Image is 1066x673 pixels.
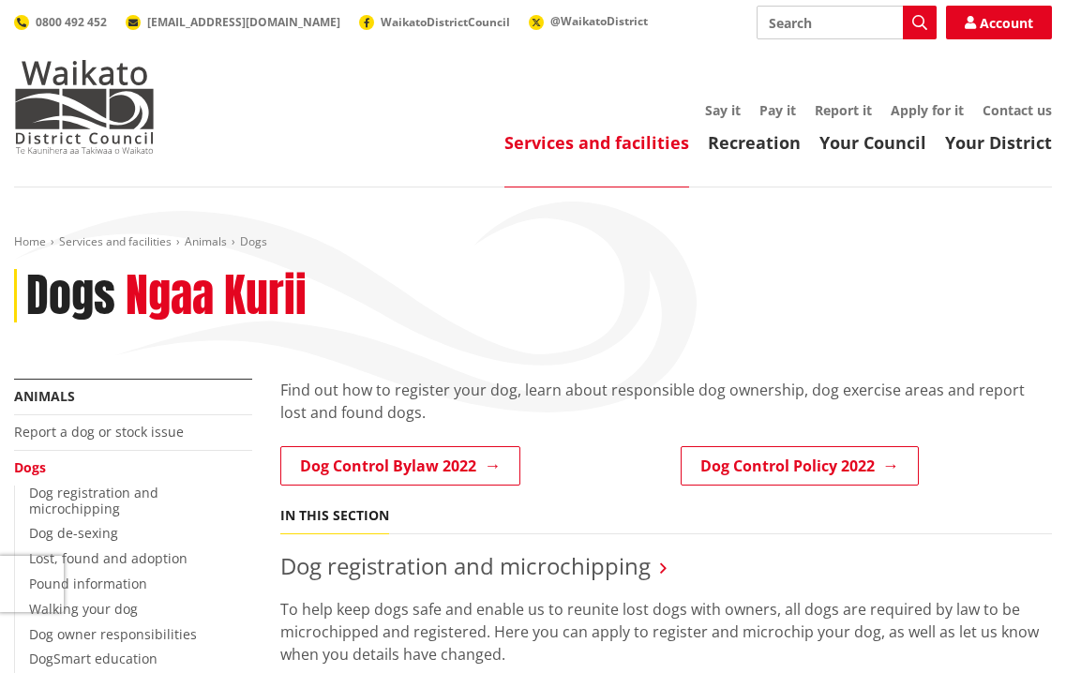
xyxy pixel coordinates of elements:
[59,233,172,249] a: Services and facilities
[29,524,118,542] a: Dog de-sexing
[29,600,138,618] a: Walking your dog
[280,550,651,581] a: Dog registration and microchipping
[240,233,267,249] span: Dogs
[757,6,937,39] input: Search input
[14,458,46,476] a: Dogs
[946,6,1052,39] a: Account
[815,101,872,119] a: Report it
[29,484,158,517] a: Dog registration and microchipping
[550,13,648,29] span: @WaikatoDistrict
[819,131,926,154] a: Your Council
[14,387,75,405] a: Animals
[14,233,46,249] a: Home
[381,14,510,30] span: WaikatoDistrictCouncil
[705,101,741,119] a: Say it
[26,269,115,323] h1: Dogs
[504,131,689,154] a: Services and facilities
[359,14,510,30] a: WaikatoDistrictCouncil
[14,60,155,154] img: Waikato District Council - Te Kaunihera aa Takiwaa o Waikato
[280,379,1052,446] div: Find out how to register your dog, learn about responsible dog ownership, dog exercise areas and ...
[759,101,796,119] a: Pay it
[126,14,340,30] a: [EMAIL_ADDRESS][DOMAIN_NAME]
[983,101,1052,119] a: Contact us
[945,131,1052,154] a: Your District
[185,233,227,249] a: Animals
[529,13,648,29] a: @WaikatoDistrict
[29,625,197,643] a: Dog owner responsibilities
[14,423,184,441] a: Report a dog or stock issue
[14,234,1052,250] nav: breadcrumb
[29,549,188,567] a: Lost, found and adoption
[681,446,919,486] a: Dog Control Policy 2022
[891,101,964,119] a: Apply for it
[280,508,389,524] h5: In this section
[708,131,801,154] a: Recreation
[280,598,1052,666] p: To help keep dogs safe and enable us to reunite lost dogs with owners, all dogs are required by l...
[29,575,147,592] a: Pound information
[147,14,340,30] span: [EMAIL_ADDRESS][DOMAIN_NAME]
[36,14,107,30] span: 0800 492 452
[280,446,520,486] a: Dog Control Bylaw 2022
[29,650,158,667] a: DogSmart education
[14,14,107,30] a: 0800 492 452
[126,269,307,323] h2: Ngaa Kurii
